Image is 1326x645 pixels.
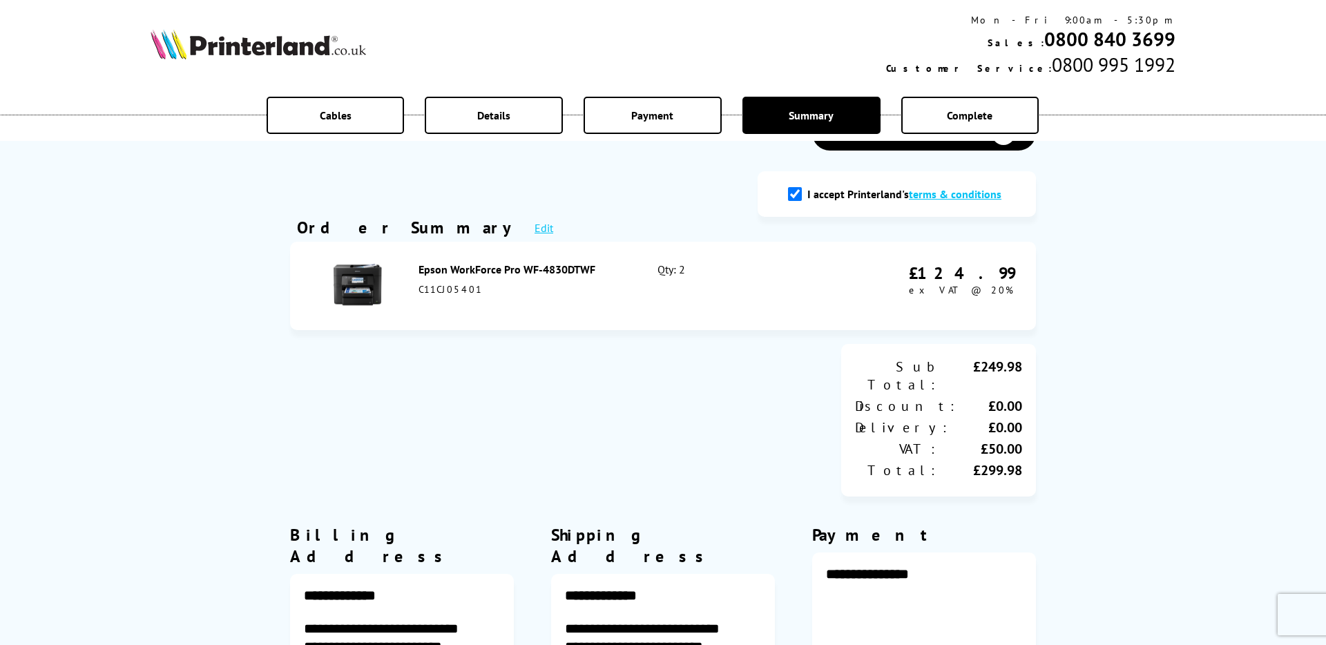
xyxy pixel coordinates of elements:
span: Payment [631,108,673,122]
a: 0800 840 3699 [1044,26,1175,52]
div: £124.99 [909,262,1015,284]
div: Epson WorkForce Pro WF-4830DTWF [419,262,627,276]
span: Customer Service: [886,62,1052,75]
div: Discount: [855,397,958,415]
span: Summary [789,108,834,122]
img: Printerland Logo [151,29,366,59]
div: Payment [812,524,1036,546]
span: Cables [320,108,352,122]
span: Sales: [988,37,1044,49]
div: Total: [855,461,939,479]
div: £50.00 [939,440,1022,458]
div: £299.98 [939,461,1022,479]
div: Delivery: [855,418,950,436]
div: Qty: 2 [657,262,800,309]
div: Sub Total: [855,358,939,394]
label: I accept Printerland's [807,187,1008,201]
span: ex VAT @ 20% [909,284,1013,296]
div: Billing Address [290,524,514,567]
div: Mon - Fri 9:00am - 5:30pm [886,14,1175,26]
a: modal_tc [909,187,1001,201]
img: Epson WorkForce Pro WF-4830DTWF [334,260,382,309]
div: £249.98 [939,358,1022,394]
a: Edit [535,221,553,235]
div: C11CJ05401 [419,283,627,296]
div: Shipping Address [551,524,775,567]
span: 0800 995 1992 [1052,52,1175,77]
span: Complete [947,108,992,122]
div: £0.00 [950,418,1022,436]
div: Order Summary [297,217,521,238]
div: VAT: [855,440,939,458]
span: Details [477,108,510,122]
div: £0.00 [958,397,1022,415]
